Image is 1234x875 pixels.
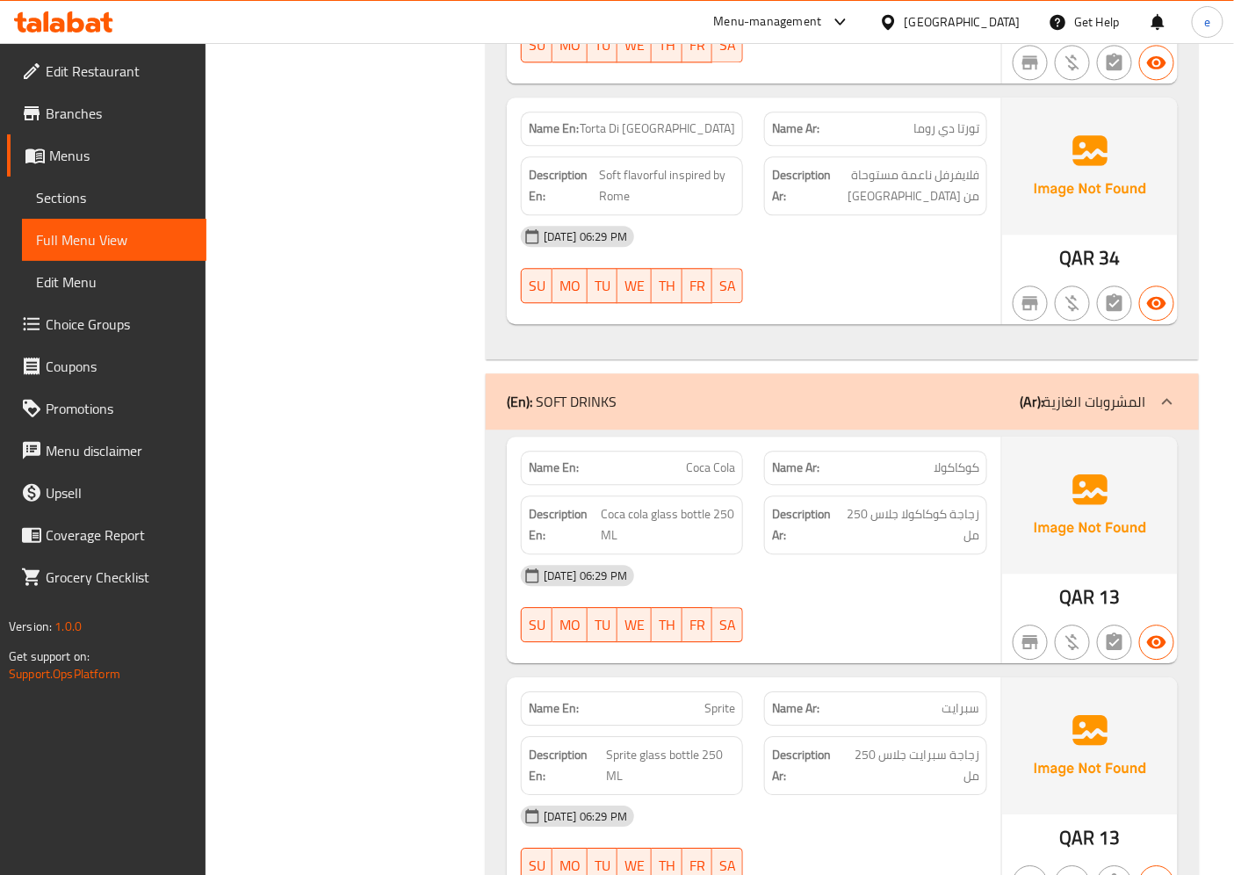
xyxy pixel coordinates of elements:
[7,92,206,134] a: Branches
[1055,286,1090,321] button: Purchased item
[521,268,552,303] button: SU
[595,612,610,638] span: TU
[772,699,819,718] strong: Name Ar:
[659,273,675,299] span: TH
[537,808,634,825] span: [DATE] 06:29 PM
[682,607,712,642] button: FR
[846,744,979,787] span: زجاجة سبرايت جلاس 250 مل
[46,103,192,124] span: Branches
[580,119,735,138] span: Torta Di [GEOGRAPHIC_DATA]
[772,459,819,477] strong: Name Ar:
[719,612,736,638] span: SA
[559,33,581,58] span: MO
[46,482,192,503] span: Upsell
[486,373,1199,430] div: (En): SOFT DRINKS(Ar):المشروبات الغازية
[7,134,206,177] a: Menus
[659,612,675,638] span: TH
[7,345,206,387] a: Coupons
[719,273,736,299] span: SA
[1013,286,1048,321] button: Not branch specific item
[1097,45,1132,80] button: Not has choices
[46,567,192,588] span: Grocery Checklist
[507,391,617,412] p: SOFT DRINKS
[689,273,705,299] span: FR
[552,607,588,642] button: MO
[7,472,206,514] a: Upsell
[49,145,192,166] span: Menus
[1013,45,1048,80] button: Not branch specific item
[1139,45,1174,80] button: Available
[529,33,545,58] span: SU
[537,228,634,245] span: [DATE] 06:29 PM
[559,612,581,638] span: MO
[617,268,652,303] button: WE
[46,61,192,82] span: Edit Restaurant
[7,514,206,556] a: Coverage Report
[1013,625,1048,660] button: Not branch specific item
[712,607,743,642] button: SA
[529,699,579,718] strong: Name En:
[529,612,545,638] span: SU
[529,459,579,477] strong: Name En:
[552,268,588,303] button: MO
[7,387,206,430] a: Promotions
[529,273,545,299] span: SU
[588,27,617,62] button: TU
[599,164,736,207] span: Soft flavorful inspired by Rome
[1002,677,1178,814] img: Ae5nvW7+0k+MAAAAAElFTkSuQmCC
[1060,580,1095,614] span: QAR
[552,27,588,62] button: MO
[712,27,743,62] button: SA
[529,119,579,138] strong: Name En:
[905,12,1021,32] div: [GEOGRAPHIC_DATA]
[689,612,705,638] span: FR
[624,33,645,58] span: WE
[22,177,206,219] a: Sections
[617,27,652,62] button: WE
[36,187,192,208] span: Sections
[772,164,831,207] strong: Description Ar:
[507,388,532,415] b: (En):
[1055,45,1090,80] button: Purchased item
[624,273,645,299] span: WE
[7,303,206,345] a: Choice Groups
[682,268,712,303] button: FR
[913,119,979,138] span: تورتا دي روما
[1099,580,1120,614] span: 13
[1060,241,1095,275] span: QAR
[521,27,552,62] button: SU
[22,261,206,303] a: Edit Menu
[7,50,206,92] a: Edit Restaurant
[521,607,552,642] button: SU
[588,268,617,303] button: TU
[9,662,120,685] a: Support.OpsPlatform
[537,568,634,584] span: [DATE] 06:29 PM
[652,607,682,642] button: TH
[595,273,610,299] span: TU
[1020,391,1146,412] p: المشروبات الغازية
[1060,821,1095,855] span: QAR
[712,268,743,303] button: SA
[1139,625,1174,660] button: Available
[704,699,735,718] span: Sprite
[652,27,682,62] button: TH
[601,503,735,546] span: Coca cola glass bottle 250 ML
[659,33,675,58] span: TH
[588,607,617,642] button: TU
[934,459,979,477] span: كوكاكولا
[46,440,192,461] span: Menu disclaimer
[772,503,840,546] strong: Description Ar:
[624,612,645,638] span: WE
[559,273,581,299] span: MO
[942,699,979,718] span: سبرايت
[1099,821,1120,855] span: 13
[1002,437,1178,574] img: Ae5nvW7+0k+MAAAAAElFTkSuQmCC
[46,356,192,377] span: Coupons
[46,314,192,335] span: Choice Groups
[46,524,192,546] span: Coverage Report
[606,744,735,787] span: Sprite glass bottle 250 ML
[1002,98,1178,235] img: Ae5nvW7+0k+MAAAAAElFTkSuQmCC
[719,33,736,58] span: SA
[1099,241,1120,275] span: 34
[1097,286,1132,321] button: Not has choices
